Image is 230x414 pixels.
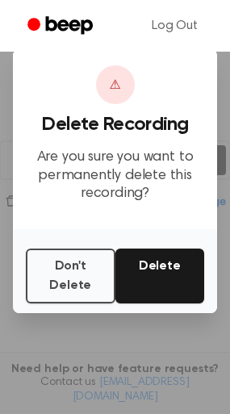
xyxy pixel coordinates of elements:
a: Beep [16,10,107,42]
h3: Delete Recording [26,114,204,136]
a: Log Out [136,6,214,45]
button: Don't Delete [26,249,115,303]
div: ⚠ [96,65,135,104]
p: Are you sure you want to permanently delete this recording? [26,148,204,203]
button: Delete [115,249,205,303]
